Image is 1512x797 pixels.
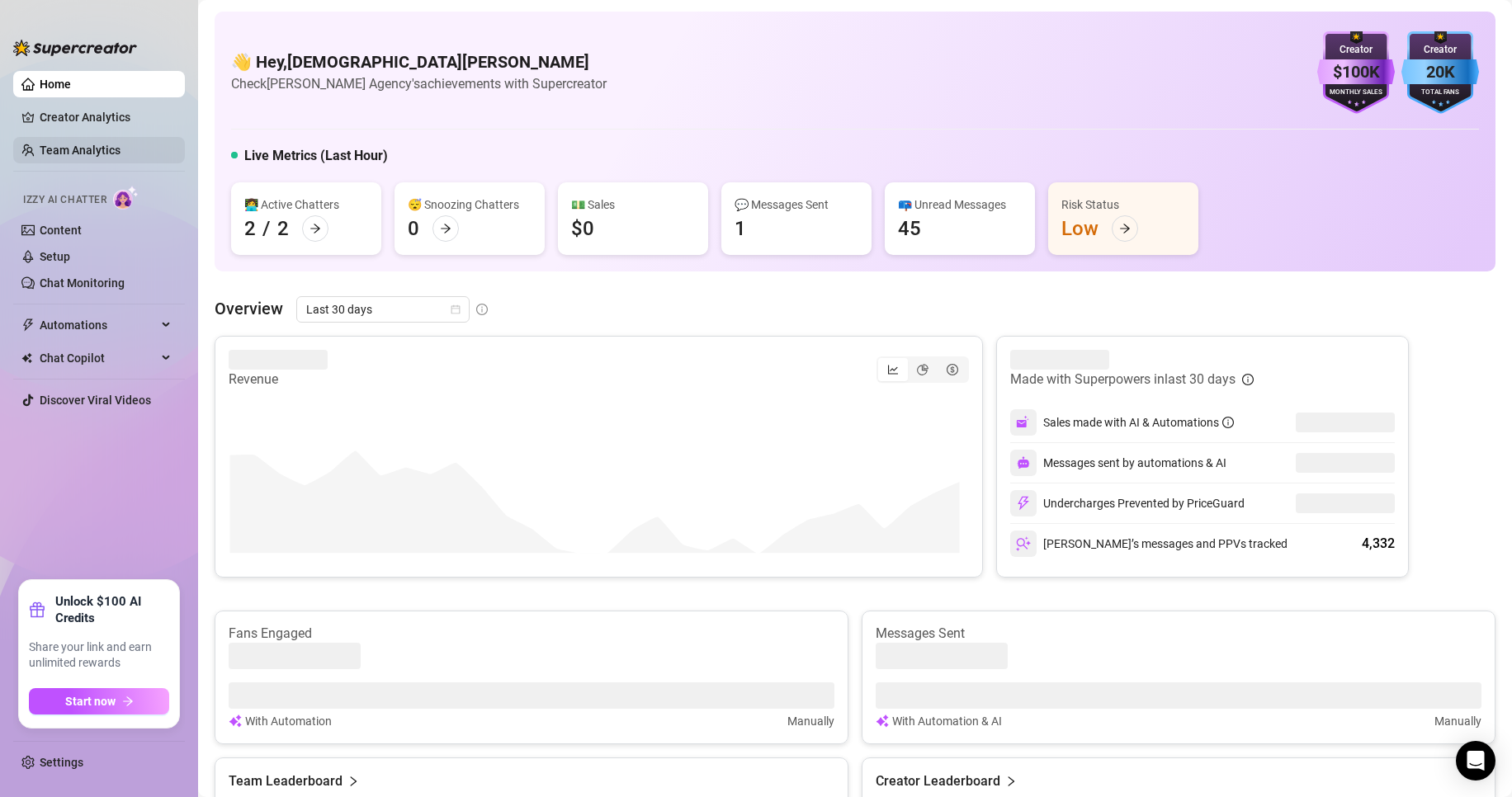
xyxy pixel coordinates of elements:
a: Team Analytics [40,144,120,157]
img: svg%3e [1017,456,1030,469]
div: 4,332 [1362,534,1395,554]
div: segmented control [876,356,969,383]
article: Messages Sent [876,625,1481,643]
div: 20K [1401,59,1479,85]
span: info-circle [476,304,488,315]
div: 0 [408,215,419,242]
span: Izzy AI Chatter [23,192,106,208]
div: [PERSON_NAME]’s messages and PPVs tracked [1010,531,1288,557]
span: Last 30 days [306,297,460,322]
div: Total Fans [1401,87,1479,98]
div: Risk Status [1061,196,1185,214]
div: Creator [1401,42,1479,58]
img: Chat Copilot [21,352,32,364]
img: svg%3e [1016,415,1031,430]
strong: Unlock $100 AI Credits [55,593,169,626]
img: svg%3e [876,712,889,730]
img: svg%3e [1016,496,1031,511]
span: right [1005,771,1017,791]
div: Sales made with AI & Automations [1043,413,1234,432]
div: 1 [735,215,746,242]
a: Home [40,78,71,91]
span: dollar-circle [947,364,958,375]
div: 💵 Sales [571,196,695,214]
div: Open Intercom Messenger [1456,741,1495,780]
article: Fans Engaged [229,625,834,643]
div: $0 [571,215,594,242]
article: Revenue [229,370,328,389]
a: Content [40,224,82,237]
img: svg%3e [1016,536,1031,551]
a: Creator Analytics [40,104,172,130]
a: Settings [40,756,83,769]
div: 💬 Messages Sent [735,196,858,214]
div: Undercharges Prevented by PriceGuard [1010,490,1245,516]
span: arrow-right [309,223,321,234]
div: Creator [1317,42,1395,58]
img: svg%3e [229,712,242,730]
div: $100K [1317,59,1395,85]
img: AI Chatter [113,186,139,210]
h5: Live Metrics (Last Hour) [244,146,388,166]
article: With Automation [245,712,332,730]
span: line-chart [887,364,899,375]
article: Team Leaderboard [229,771,343,791]
span: Chat Copilot [40,345,157,371]
span: info-circle [1242,374,1254,385]
img: blue-badge-DgoSNQY1.svg [1401,31,1479,114]
span: pie-chart [917,364,928,375]
div: 📪 Unread Messages [898,196,1022,214]
article: Made with Superpowers in last 30 days [1010,370,1236,389]
button: Start nowarrow-right [29,688,169,714]
span: arrow-right [440,223,451,234]
span: gift [29,601,45,618]
div: 👩‍💻 Active Chatters [244,196,368,214]
span: arrow-right [122,696,134,707]
article: With Automation & AI [892,712,1002,730]
div: 2 [244,215,256,242]
a: Setup [40,250,70,263]
div: Messages sent by automations & AI [1010,450,1226,476]
div: Monthly Sales [1317,87,1395,98]
div: 😴 Snoozing Chatters [408,196,532,214]
span: thunderbolt [21,318,35,332]
article: Manually [1434,712,1481,730]
a: Chat Monitoring [40,276,125,290]
h4: 👋 Hey, [DEMOGRAPHIC_DATA][PERSON_NAME] [231,50,607,73]
span: Automations [40,312,157,338]
span: info-circle [1222,417,1234,428]
span: arrow-right [1119,223,1131,234]
a: Discover Viral Videos [40,394,151,407]
span: Share your link and earn unlimited rewards [29,639,169,672]
article: Check [PERSON_NAME] Agency's achievements with Supercreator [231,73,607,94]
div: 2 [277,215,289,242]
img: logo-BBDzfeDw.svg [13,40,137,56]
article: Overview [215,296,283,321]
span: Start now [65,695,116,708]
article: Creator Leaderboard [876,771,1000,791]
img: purple-badge-B9DA21FR.svg [1317,31,1395,114]
article: Manually [787,712,834,730]
div: 45 [898,215,921,242]
span: right [347,771,359,791]
span: calendar [451,304,461,314]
